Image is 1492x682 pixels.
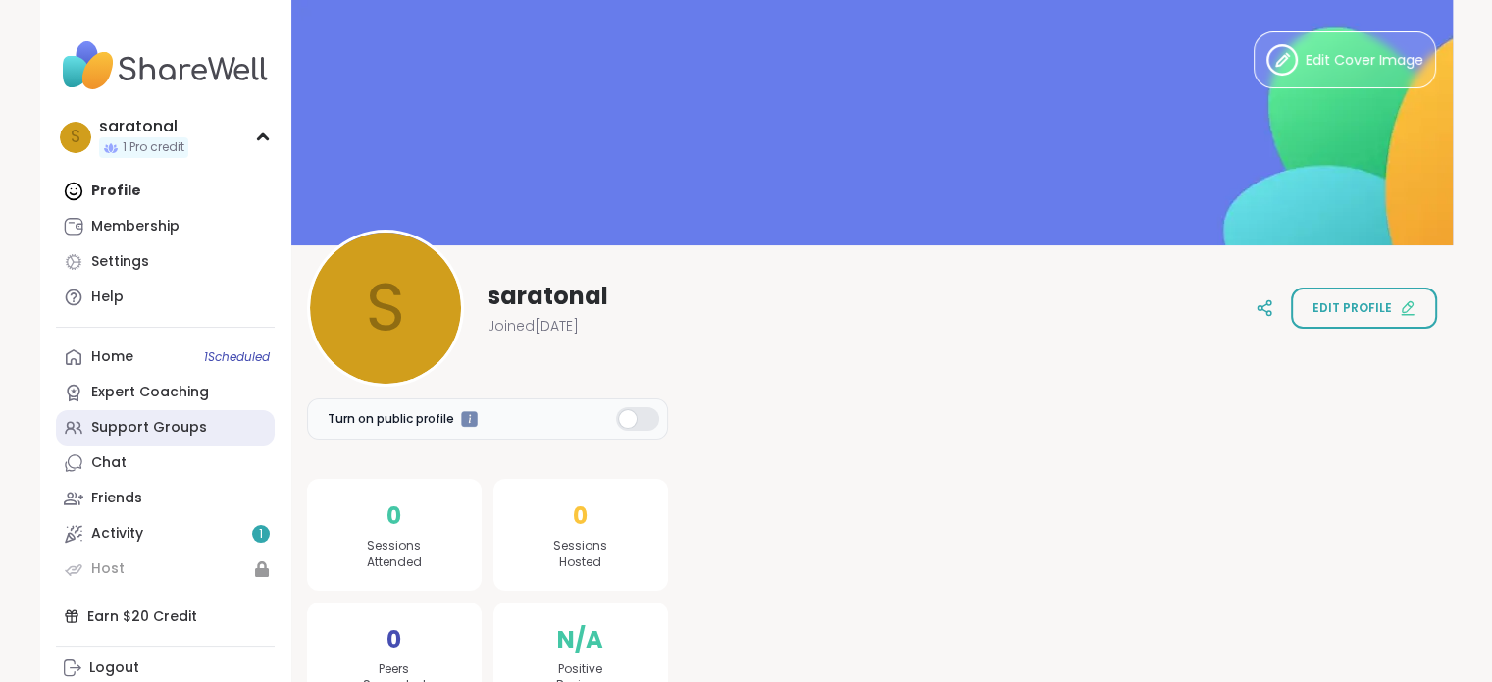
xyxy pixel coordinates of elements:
[553,538,607,571] span: Sessions Hosted
[1291,288,1437,329] button: Edit profile
[1306,50,1423,71] span: Edit Cover Image
[91,347,133,367] div: Home
[56,209,275,244] a: Membership
[386,498,401,534] span: 0
[56,410,275,446] a: Support Groups
[56,516,275,551] a: Activity1
[204,349,270,365] span: 1 Scheduled
[91,524,143,544] div: Activity
[56,481,275,516] a: Friends
[1312,299,1392,317] span: Edit profile
[328,410,454,428] span: Turn on public profile
[56,280,275,315] a: Help
[91,453,127,473] div: Chat
[91,383,209,402] div: Expert Coaching
[56,340,275,375] a: Home1Scheduled
[56,31,275,100] img: ShareWell Nav Logo
[56,599,275,634] div: Earn $20 Credit
[56,446,275,481] a: Chat
[91,288,124,307] div: Help
[91,559,125,579] div: Host
[56,375,275,410] a: Expert Coaching
[488,281,608,312] span: saratonal
[99,116,188,137] div: saratonal
[488,316,579,336] span: Joined [DATE]
[71,125,80,150] span: s
[123,139,184,156] span: 1 Pro credit
[56,244,275,280] a: Settings
[367,538,422,571] span: Sessions Attended
[91,252,149,272] div: Settings
[461,411,478,428] iframe: Spotlight
[56,551,275,587] a: Host
[1254,31,1436,88] button: Edit Cover Image
[259,526,263,543] span: 1
[91,489,142,508] div: Friends
[557,622,603,657] span: N/A
[573,498,588,534] span: 0
[91,217,180,236] div: Membership
[89,658,139,678] div: Logout
[91,418,207,438] div: Support Groups
[386,622,401,657] span: 0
